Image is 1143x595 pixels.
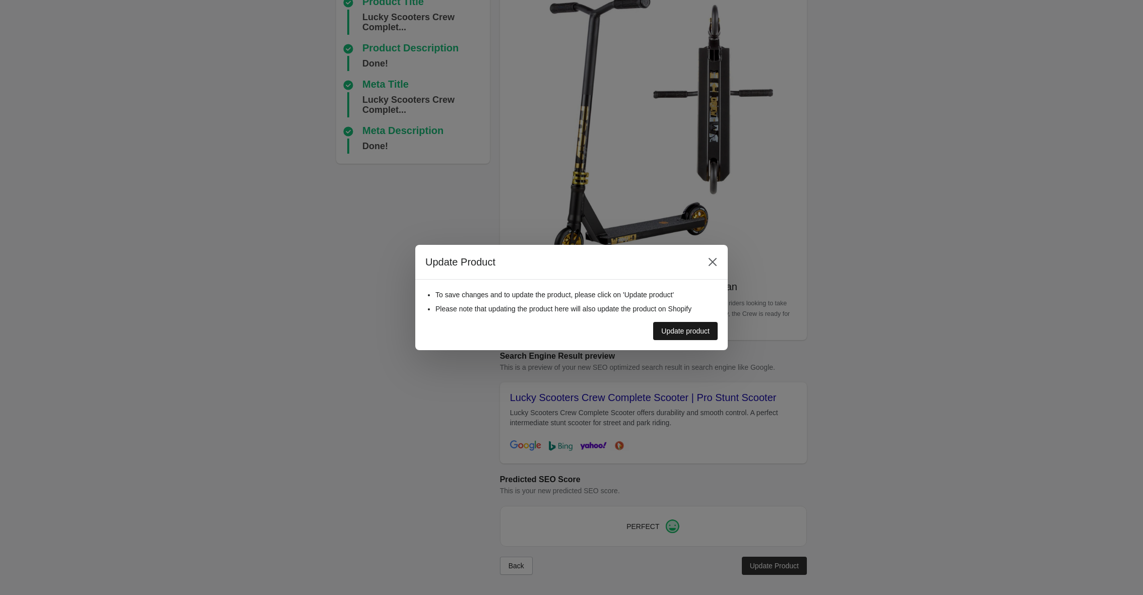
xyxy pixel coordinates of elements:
[653,322,718,340] button: Update product
[704,253,722,271] button: Close
[435,290,718,300] li: To save changes and to update the product, please click on 'Update product'
[425,255,693,269] h2: Update Product
[435,304,718,314] li: Please note that updating the product here will also update the product on Shopify
[661,327,710,335] div: Update product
